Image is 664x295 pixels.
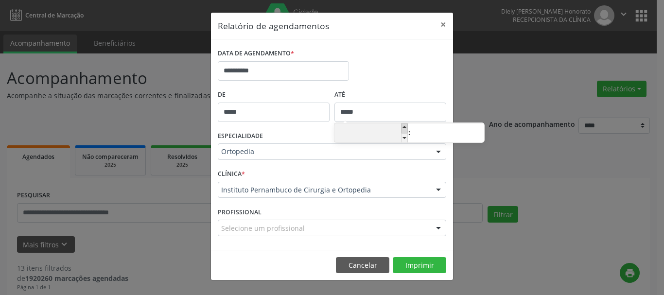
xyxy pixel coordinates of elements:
[393,257,446,274] button: Imprimir
[218,167,245,182] label: CLÍNICA
[218,129,263,144] label: ESPECIALIDADE
[221,223,305,233] span: Selecione um profissional
[218,205,262,220] label: PROFISSIONAL
[221,185,426,195] span: Instituto Pernambuco de Cirurgia e Ortopedia
[334,87,446,103] label: ATÉ
[336,257,389,274] button: Cancelar
[221,147,426,156] span: Ortopedia
[408,123,411,142] span: :
[218,46,294,61] label: DATA DE AGENDAMENTO
[411,124,484,143] input: Minute
[434,13,453,36] button: Close
[334,124,408,143] input: Hour
[218,19,329,32] h5: Relatório de agendamentos
[218,87,330,103] label: De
